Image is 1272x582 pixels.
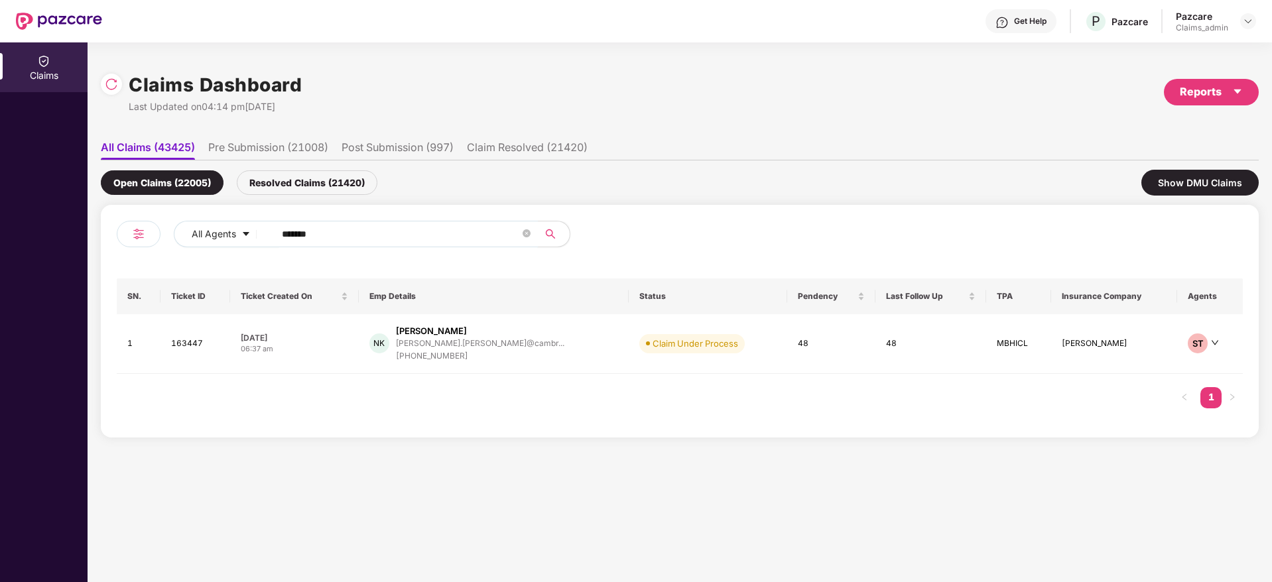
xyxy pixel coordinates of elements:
[787,278,876,314] th: Pendency
[798,291,856,302] span: Pendency
[1112,15,1148,28] div: Pazcare
[875,278,986,314] th: Last Follow Up
[230,278,359,314] th: Ticket Created On
[1243,16,1253,27] img: svg+xml;base64,PHN2ZyBpZD0iRHJvcGRvd24tMzJ4MzIiIHhtbG5zPSJodHRwOi8vd3d3LnczLm9yZy8yMDAwL3N2ZyIgd2...
[1176,23,1228,33] div: Claims_admin
[995,16,1009,29] img: svg+xml;base64,PHN2ZyBpZD0iSGVscC0zMngzMiIgeG1sbnM9Imh0dHA6Ly93d3cudzMub3JnLzIwMDAvc3ZnIiB3aWR0aD...
[1014,16,1047,27] div: Get Help
[37,54,50,68] img: svg+xml;base64,PHN2ZyBpZD0iQ2xhaW0iIHhtbG5zPSJodHRwOi8vd3d3LnczLm9yZy8yMDAwL3N2ZyIgd2lkdGg9IjIwIi...
[1188,333,1208,353] div: ST
[16,13,102,30] img: New Pazcare Logo
[1177,278,1243,314] th: Agents
[523,228,531,241] span: close-circle
[1211,339,1219,347] span: down
[523,229,531,237] span: close-circle
[1092,13,1100,29] span: P
[886,291,965,302] span: Last Follow Up
[1176,10,1228,23] div: Pazcare
[241,291,338,302] span: Ticket Created On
